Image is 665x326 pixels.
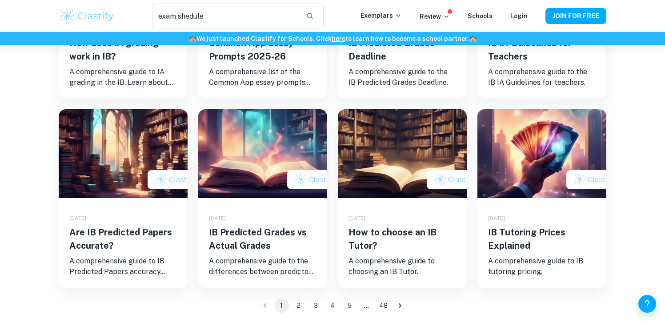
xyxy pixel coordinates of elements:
[477,109,606,288] a: IB Tutoring Prices Explained[DATE]IB Tutoring Prices ExplainedA comprehensive guide to IB tutorin...
[488,36,596,63] h5: IB IA Guidelines for Teachers
[638,295,656,313] button: Help and Feedback
[349,67,456,88] p: A comprehensive guide to the IB Predicted Grades Deadline.
[420,12,450,21] p: Review
[510,12,528,20] a: Login
[69,67,177,88] p: A comprehensive guide to IA grading in the IB. Learn about the exact process used in grading the ...
[325,298,340,313] button: Go to page 4
[342,298,357,313] button: Go to page 5
[338,109,467,198] img: How to choose an IB Tutor?
[198,109,327,198] img: IB Predicted Grades vs Actual Grades
[349,226,456,252] h5: How to choose an IB Tutor?
[69,226,177,252] h5: Are IB Predicted Papers Accurate?
[376,298,390,313] button: Go to page 48
[349,214,456,222] div: [DATE]
[332,35,345,42] a: here
[477,109,606,198] img: IB Tutoring Prices Explained
[469,35,477,42] span: 🏫
[152,4,299,28] input: Search for any exemplars...
[59,109,188,288] a: Are IB Predicted Papers Accurate?[DATE]Are IB Predicted Papers Accurate?A comprehensive guide to ...
[209,36,316,63] h5: Common App Essay Prompts 2025-26
[69,256,177,277] p: A comprehensive guide to IB Predicted Papers accuracy. Learn about how accurate predicted papers ...
[59,7,115,25] img: Clastify logo
[198,109,327,288] a: IB Predicted Grades vs Actual Grades[DATE]IB Predicted Grades vs Actual GradesA comprehensive gui...
[488,214,596,222] div: [DATE]
[349,256,456,277] p: A comprehensive guide to choosing an IB Tutor.
[393,298,407,313] button: Go to next page
[2,34,663,44] h6: We just launched Clastify for Schools. Click to learn how to become a school partner.
[488,256,596,277] p: A comprehensive guide to IB tutoring pricing.
[468,12,493,20] a: Schools
[209,214,316,222] div: [DATE]
[361,11,402,20] p: Exemplars
[256,298,409,313] nav: pagination navigation
[209,67,316,88] p: A comprehensive list of the Common App essay prompts [DATE]-[DATE]. See what the topics are in or...
[69,214,177,222] div: [DATE]
[275,298,289,313] button: page 1
[308,298,323,313] button: Go to page 3
[349,36,456,63] h5: IB Predicted Grades Deadline
[69,36,177,63] h5: How does IA grading work in IB?
[488,226,596,252] h5: IB Tutoring Prices Explained
[338,109,467,288] a: How to choose an IB Tutor?[DATE]How to choose an IB Tutor?A comprehensive guide to choosing an IB...
[545,8,606,24] button: JOIN FOR FREE
[359,301,373,310] div: …
[209,226,316,252] h5: IB Predicted Grades vs Actual Grades
[488,67,596,88] p: A comprehensive guide to the IB IA Guidelines for teachers.
[59,109,188,198] img: Are IB Predicted Papers Accurate?
[292,298,306,313] button: Go to page 2
[209,256,316,277] p: A comprehensive guide to the differences between predicted and actual IB grades. Learn about what...
[189,35,196,42] span: 🏫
